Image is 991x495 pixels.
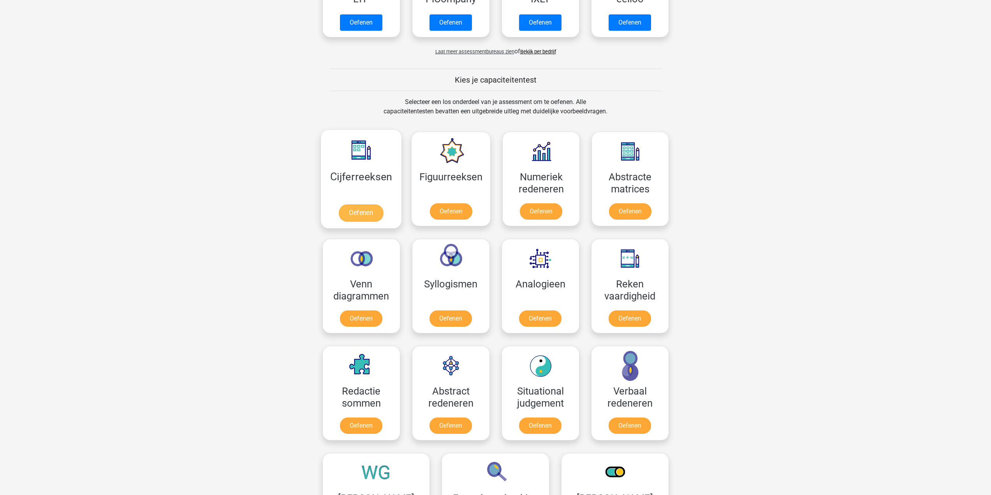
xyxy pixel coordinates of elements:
[429,14,472,31] a: Oefenen
[519,417,562,434] a: Oefenen
[609,310,651,327] a: Oefenen
[339,204,383,222] a: Oefenen
[429,417,472,434] a: Oefenen
[435,49,514,55] span: Laat meer assessmentbureaus zien
[609,203,651,220] a: Oefenen
[430,203,472,220] a: Oefenen
[329,75,662,85] h5: Kies je capaciteitentest
[519,14,562,31] a: Oefenen
[340,417,382,434] a: Oefenen
[609,417,651,434] a: Oefenen
[609,14,651,31] a: Oefenen
[520,49,556,55] a: Bekijk per bedrijf
[340,310,382,327] a: Oefenen
[317,41,675,56] div: of
[429,310,472,327] a: Oefenen
[519,310,562,327] a: Oefenen
[340,14,382,31] a: Oefenen
[520,203,562,220] a: Oefenen
[376,97,615,125] div: Selecteer een los onderdeel van je assessment om te oefenen. Alle capaciteitentesten bevatten een...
